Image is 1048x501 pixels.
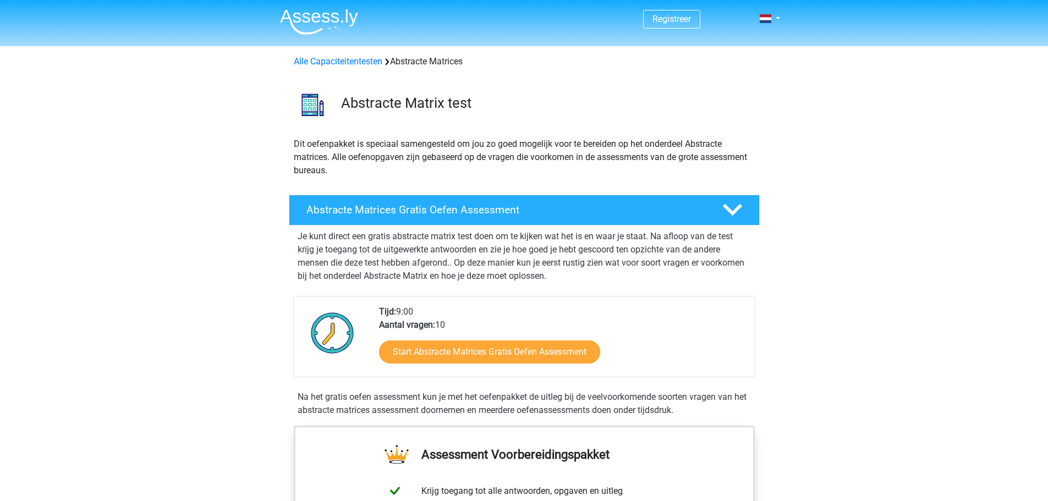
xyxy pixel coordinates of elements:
[306,203,705,216] h4: Abstracte Matrices Gratis Oefen Assessment
[379,340,600,364] a: Start Abstracte Matrices Gratis Oefen Assessment
[305,305,360,360] img: Klok
[289,55,759,68] div: Abstracte Matrices
[293,390,755,417] div: Na het gratis oefen assessment kun je met het oefenpakket de uitleg bij de veelvoorkomende soorte...
[379,320,435,330] b: Aantal vragen:
[298,230,751,283] p: Je kunt direct een gratis abstracte matrix test doen om te kijken wat het is en waar je staat. Na...
[294,56,382,67] a: Alle Capaciteitentesten
[371,305,754,377] div: 9:00 10
[280,9,358,35] img: Assessly
[379,306,396,317] b: Tijd:
[284,195,764,225] a: Abstracte Matrices Gratis Oefen Assessment
[652,14,691,24] a: Registreer
[341,95,751,112] h3: Abstracte Matrix test
[294,137,755,177] p: Dit oefenpakket is speciaal samengesteld om jou zo goed mogelijk voor te bereiden op het onderdee...
[289,81,336,128] img: abstracte matrices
